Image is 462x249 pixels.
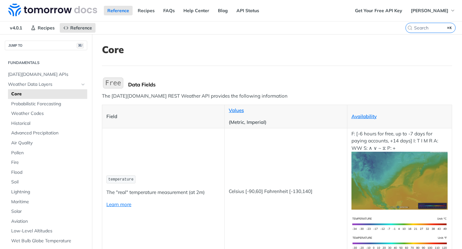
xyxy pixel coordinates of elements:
span: v4.0.1 [6,23,26,33]
span: [PERSON_NAME] [411,8,448,13]
span: Reference [70,25,92,31]
a: Values [229,107,244,113]
a: Advanced Precipitation [8,128,87,138]
a: FAQs [160,6,178,15]
span: Lightning [11,189,86,195]
a: Wet Bulb Globe Temperature [8,236,87,246]
div: Data Fields [128,81,452,88]
span: Pollen [11,150,86,156]
a: Probabilistic Forecasting [8,99,87,109]
span: Historical [11,120,86,127]
a: Low-Level Altitudes [8,226,87,236]
span: Recipes [38,25,55,31]
a: Air Quality [8,138,87,148]
a: Blog [214,6,231,15]
p: Field [106,113,220,120]
h2: Fundamentals [5,60,87,66]
a: Weather Data LayersHide subpages for Weather Data Layers [5,80,87,89]
span: Soil [11,179,86,185]
a: Availability [351,113,377,119]
span: temperature [108,177,134,182]
a: Aviation [8,217,87,226]
a: Reference [60,23,96,33]
p: The "real" temperature measurement (at 2m) [106,189,220,196]
span: Maritime [11,199,86,205]
a: Lightning [8,187,87,197]
span: Aviation [11,218,86,225]
a: Reference [104,6,133,15]
span: ⌘/ [77,43,84,48]
a: Historical [8,119,87,128]
span: Expand image [351,221,448,227]
span: Expand image [351,177,448,183]
a: Recipes [27,23,58,33]
span: Flood [11,169,86,176]
kbd: ⌘K [446,25,454,31]
span: [DATE][DOMAIN_NAME] APIs [8,71,86,78]
a: Flood [8,168,87,177]
a: Recipes [134,6,158,15]
a: Get Your Free API Key [351,6,406,15]
p: The [DATE][DOMAIN_NAME] REST Weather API provides the following information [102,92,452,100]
p: Celsius [-90,60] Fahrenheit [-130,140] [229,188,343,195]
span: Weather Data Layers [8,81,79,88]
span: Core [11,91,86,97]
span: Advanced Precipitation [11,130,86,136]
span: Low-Level Altitudes [11,228,86,234]
button: JUMP TO⌘/ [5,41,87,50]
a: Soil [8,177,87,187]
span: Solar [11,208,86,215]
span: Wet Bulb Globe Temperature [11,238,86,244]
img: Tomorrow.io Weather API Docs [8,4,97,16]
a: Core [8,89,87,99]
p: (Metric, Imperial) [229,119,343,126]
a: Fire [8,158,87,167]
span: Air Quality [11,140,86,146]
p: F: [-6 hours for free, up to -7 days for paying accounts, +14 days] I: T I M R A: WW S: ∧ ∨ ~ ⧖ P: + [351,130,448,210]
span: Fire [11,159,86,166]
span: Weather Codes [11,110,86,117]
button: Hide subpages for Weather Data Layers [81,82,86,87]
a: Maritime [8,197,87,207]
a: Help Center [180,6,213,15]
a: Solar [8,207,87,216]
a: Learn more [106,201,131,207]
h1: Core [102,44,452,55]
span: Expand image [351,239,448,245]
a: [DATE][DOMAIN_NAME] APIs [5,70,87,79]
a: Pollen [8,148,87,158]
svg: Search [407,25,412,30]
a: Weather Codes [8,109,87,118]
button: [PERSON_NAME] [407,6,459,15]
a: API Status [233,6,263,15]
span: Probabilistic Forecasting [11,101,86,107]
